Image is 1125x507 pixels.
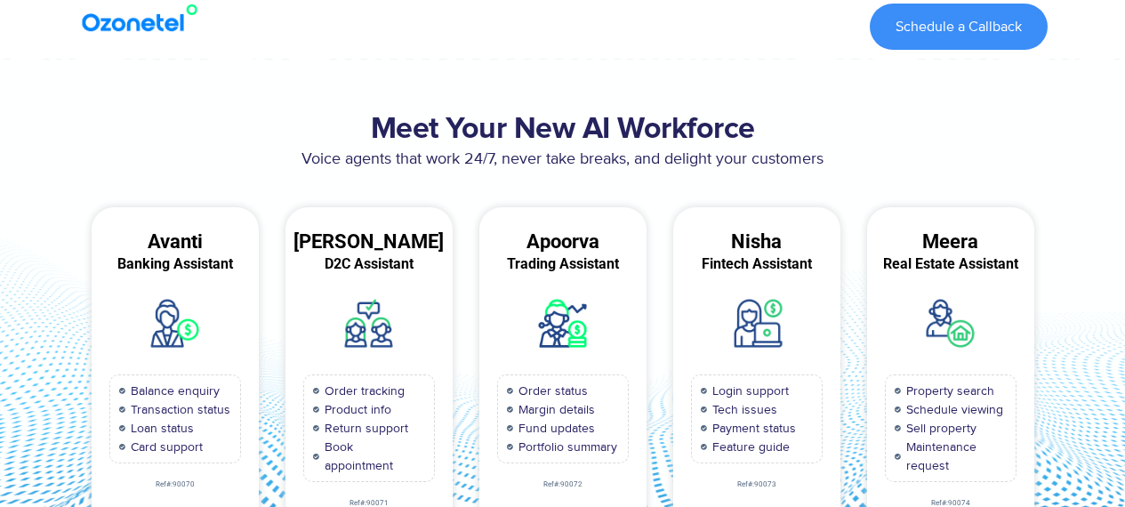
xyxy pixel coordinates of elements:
p: Voice agents that work 24/7, never take breaks, and delight your customers [78,148,1048,172]
div: Real Estate Assistant [867,256,1034,272]
div: Ref#:90071 [285,500,453,507]
span: Login support [708,382,789,400]
div: Trading Assistant [479,256,647,272]
span: Schedule viewing [902,400,1003,419]
span: Card support [126,438,203,456]
div: Avanti [92,234,259,250]
div: Ref#:90072 [479,481,647,488]
div: Ref#:90074 [867,500,1034,507]
span: Order tracking [320,382,405,400]
span: Transaction status [126,400,230,419]
span: Payment status [708,419,796,438]
div: Meera [867,234,1034,250]
span: Order status [514,382,588,400]
span: Product info [320,400,391,419]
div: D2C Assistant [285,256,453,272]
div: Apoorva [479,234,647,250]
a: Schedule a Callback [870,4,1048,50]
span: Loan status [126,419,194,438]
span: Feature guide [708,438,790,456]
div: Ref#:90070 [92,481,259,488]
div: Ref#:90073 [673,481,840,488]
span: Margin details [514,400,595,419]
span: Schedule a Callback [896,20,1022,34]
span: Return support [320,419,408,438]
div: Banking Assistant [92,256,259,272]
span: Property search [902,382,994,400]
span: Fund updates [514,419,595,438]
div: [PERSON_NAME] [285,234,453,250]
h2: Meet Your New AI Workforce [78,112,1048,148]
span: Maintenance request [902,438,1006,475]
span: Sell property [902,419,976,438]
span: Portfolio summary [514,438,617,456]
div: Nisha [673,234,840,250]
span: Balance enquiry [126,382,220,400]
span: Book appointment [320,438,424,475]
span: Tech issues [708,400,777,419]
div: Fintech Assistant [673,256,840,272]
